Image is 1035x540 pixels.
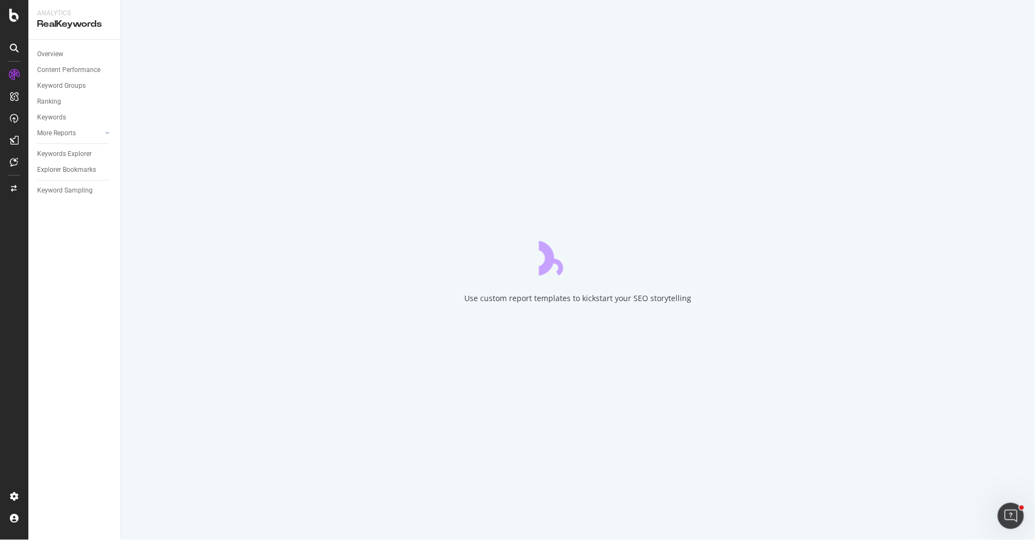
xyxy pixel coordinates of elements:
[37,112,66,123] div: Keywords
[37,96,113,107] a: Ranking
[37,128,76,139] div: More Reports
[37,148,92,160] div: Keywords Explorer
[37,64,100,76] div: Content Performance
[37,96,61,107] div: Ranking
[37,49,63,60] div: Overview
[37,64,113,76] a: Content Performance
[37,164,96,176] div: Explorer Bookmarks
[37,80,86,92] div: Keyword Groups
[465,293,692,304] div: Use custom report templates to kickstart your SEO storytelling
[37,185,113,196] a: Keyword Sampling
[37,128,102,139] a: More Reports
[37,80,113,92] a: Keyword Groups
[539,236,618,275] div: animation
[37,9,112,18] div: Analytics
[998,503,1024,529] iframe: Intercom live chat
[37,185,93,196] div: Keyword Sampling
[37,164,113,176] a: Explorer Bookmarks
[37,18,112,31] div: RealKeywords
[37,112,113,123] a: Keywords
[37,49,113,60] a: Overview
[37,148,113,160] a: Keywords Explorer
